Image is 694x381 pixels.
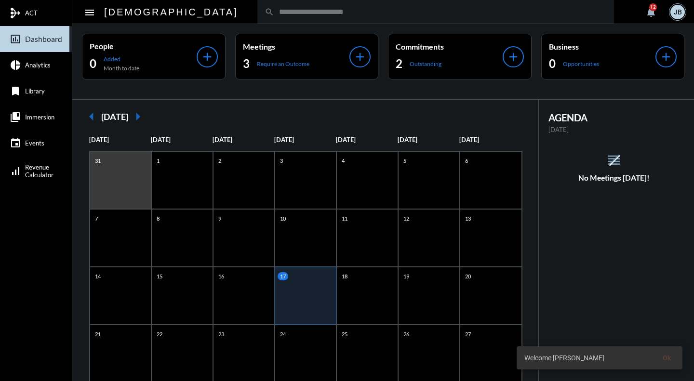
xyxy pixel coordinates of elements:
p: 22 [154,330,165,338]
p: 24 [278,330,288,338]
p: 10 [278,214,288,223]
p: 12 [401,214,412,223]
p: 25 [339,330,350,338]
mat-icon: collections_bookmark [10,111,21,123]
mat-icon: add [353,50,367,64]
span: Dashboard [25,35,62,43]
span: Events [25,139,44,147]
p: 1 [154,157,162,165]
p: 6 [463,157,470,165]
p: Month to date [104,65,139,72]
button: Ok [655,349,679,367]
h5: No Meetings [DATE]! [539,173,690,182]
mat-icon: insert_chart_outlined [10,33,21,45]
p: 9 [216,214,224,223]
mat-icon: reorder [606,152,622,168]
p: Added [104,55,139,63]
p: [DATE] [548,126,680,133]
mat-icon: add [507,50,520,64]
span: Welcome [PERSON_NAME] [524,353,604,363]
p: 5 [401,157,409,165]
div: 12 [649,3,657,11]
mat-icon: add [659,50,673,64]
p: 17 [278,272,288,280]
p: [DATE] [151,136,213,144]
p: Require an Outcome [257,60,309,67]
p: 8 [154,214,162,223]
mat-icon: Side nav toggle icon [84,7,95,18]
div: JB [670,5,685,19]
p: 7 [93,214,100,223]
h2: [DEMOGRAPHIC_DATA] [104,4,238,20]
p: 14 [93,272,103,280]
p: 4 [339,157,347,165]
span: Analytics [25,61,51,69]
p: 3 [278,157,285,165]
h2: AGENDA [548,112,680,123]
span: Ok [663,354,671,362]
p: [DATE] [398,136,459,144]
h2: [DATE] [101,111,128,122]
span: Library [25,87,45,95]
p: Opportunities [563,60,599,67]
p: 11 [339,214,350,223]
p: 20 [463,272,473,280]
h2: 3 [243,56,250,71]
h2: 0 [90,56,96,71]
mat-icon: bookmark [10,85,21,97]
p: 2 [216,157,224,165]
mat-icon: notifications [645,6,657,18]
mat-icon: search [265,7,274,17]
p: People [90,41,197,51]
p: [DATE] [274,136,336,144]
h2: 2 [396,56,402,71]
p: Business [549,42,656,51]
p: 23 [216,330,227,338]
p: 27 [463,330,473,338]
mat-icon: add [200,50,214,64]
p: [DATE] [459,136,521,144]
mat-icon: arrow_left [82,107,101,126]
p: 31 [93,157,103,165]
mat-icon: signal_cellular_alt [10,165,21,177]
p: 16 [216,272,227,280]
mat-icon: mediation [10,7,21,19]
mat-icon: event [10,137,21,149]
p: [DATE] [89,136,151,144]
p: 18 [339,272,350,280]
p: 13 [463,214,473,223]
h2: 0 [549,56,556,71]
mat-icon: pie_chart [10,59,21,71]
p: [DATE] [336,136,398,144]
p: 19 [401,272,412,280]
span: Immersion [25,113,54,121]
p: 26 [401,330,412,338]
mat-icon: arrow_right [128,107,147,126]
span: ACT [25,9,38,17]
button: Toggle sidenav [80,2,99,22]
p: Outstanding [410,60,441,67]
p: [DATE] [213,136,274,144]
p: Meetings [243,42,350,51]
span: Revenue Calculator [25,163,53,179]
p: Commitments [396,42,503,51]
p: 21 [93,330,103,338]
p: 15 [154,272,165,280]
